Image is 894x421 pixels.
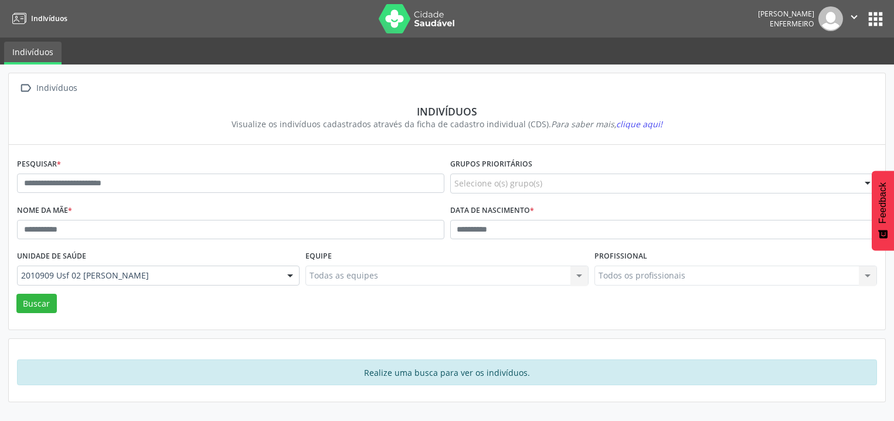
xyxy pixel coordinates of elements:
[843,6,865,31] button: 
[31,13,67,23] span: Indivíduos
[616,118,662,130] span: clique aqui!
[25,118,869,130] div: Visualize os indivíduos cadastrados através da ficha de cadastro individual (CDS).
[8,9,67,28] a: Indivíduos
[450,155,532,174] label: Grupos prioritários
[21,270,276,281] span: 2010909 Usf 02 [PERSON_NAME]
[16,294,57,314] button: Buscar
[551,118,662,130] i: Para saber mais,
[17,155,61,174] label: Pesquisar
[818,6,843,31] img: img
[17,359,877,385] div: Realize uma busca para ver os indivíduos.
[17,247,86,266] label: Unidade de saúde
[454,177,542,189] span: Selecione o(s) grupo(s)
[305,247,332,266] label: Equipe
[865,9,886,29] button: apps
[25,105,869,118] div: Indivíduos
[872,171,894,250] button: Feedback - Mostrar pesquisa
[17,202,72,220] label: Nome da mãe
[758,9,814,19] div: [PERSON_NAME]
[17,80,79,97] a:  Indivíduos
[594,247,647,266] label: Profissional
[17,80,34,97] i: 
[34,80,79,97] div: Indivíduos
[848,11,861,23] i: 
[878,182,888,223] span: Feedback
[450,202,534,220] label: Data de nascimento
[4,42,62,64] a: Indivíduos
[770,19,814,29] span: Enfermeiro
